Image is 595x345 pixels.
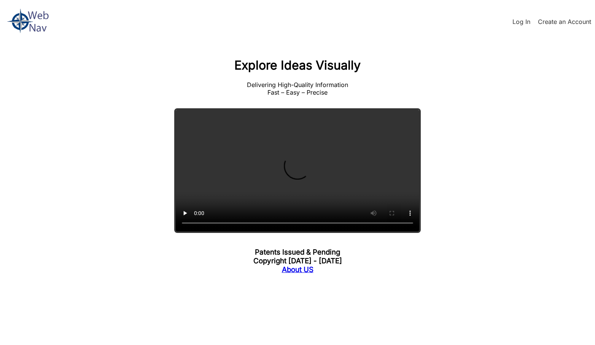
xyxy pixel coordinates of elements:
[115,81,480,96] p: Delivering High-Quality Information Fast – Easy – Precise
[115,58,480,73] h1: Explore Ideas Visually
[174,108,421,233] video: Your browser does not support the video tag.
[282,265,313,274] a: About US
[538,18,591,25] a: Create an Account
[115,248,480,274] h3: Patents Issued & Pending Copyright [DATE] - [DATE]
[4,4,49,38] img: Your Logo
[512,18,530,25] a: Log In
